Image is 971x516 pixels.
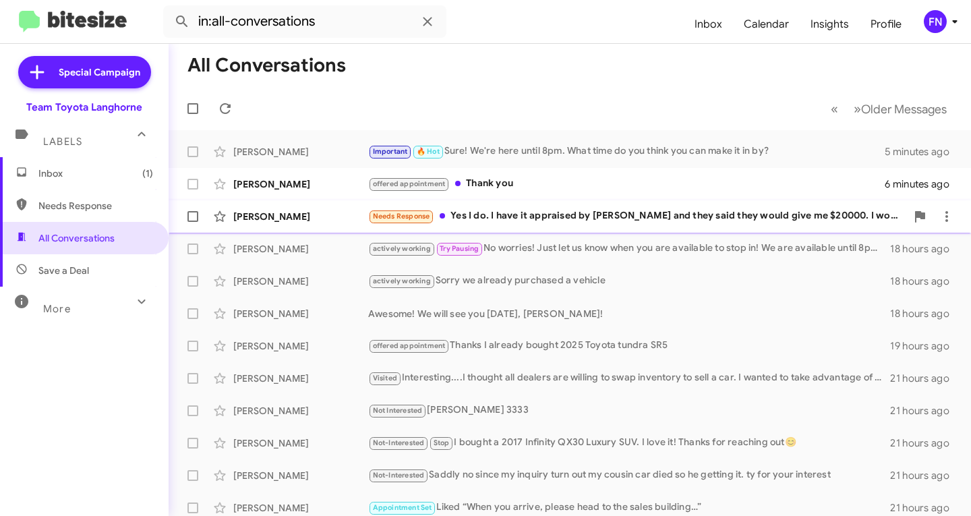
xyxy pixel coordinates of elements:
span: offered appointment [373,179,446,188]
div: [PERSON_NAME] [233,501,368,515]
div: Thank you [368,176,885,192]
button: Previous [823,95,846,123]
span: « [831,101,838,117]
span: Special Campaign [59,65,140,79]
span: Not-Interested [373,471,425,480]
span: offered appointment [373,341,446,350]
div: Yes I do. I have it appraised by [PERSON_NAME] and they said they would give me $20000. I would l... [368,208,906,224]
span: Appointment Set [373,503,432,512]
div: No worries! Just let us know when you are available to stop in! We are available until 8pm during... [368,241,890,256]
div: [PERSON_NAME] [233,177,368,191]
span: More [43,303,71,315]
span: Save a Deal [38,264,89,277]
div: 18 hours ago [890,242,960,256]
div: [PERSON_NAME] [233,372,368,385]
div: [PERSON_NAME] [233,436,368,450]
span: Not-Interested [373,438,425,447]
div: FN [924,10,947,33]
div: Awesome! We will see you [DATE], [PERSON_NAME]! [368,307,890,320]
div: Interesting....I thought all dealers are willing to swap inventory to sell a car. I wanted to tak... [368,370,890,386]
div: [PERSON_NAME] [233,339,368,353]
span: actively working [373,244,431,253]
div: Sorry we already purchased a vehicle [368,273,890,289]
a: Insights [800,5,860,44]
div: [PERSON_NAME] 3333 [368,403,890,418]
div: 5 minutes ago [885,145,960,159]
div: 18 hours ago [890,307,960,320]
span: Inbox [38,167,153,180]
span: Needs Response [373,212,430,221]
div: [PERSON_NAME] [233,210,368,223]
span: Try Pausing [440,244,479,253]
div: Team Toyota Langhorne [26,101,142,114]
button: FN [912,10,956,33]
div: Liked “When you arrive, please head to the sales building…” [368,500,890,515]
div: 18 hours ago [890,275,960,288]
div: [PERSON_NAME] [233,469,368,482]
span: actively working [373,277,431,285]
span: (1) [142,167,153,180]
a: Inbox [684,5,733,44]
div: [PERSON_NAME] [233,275,368,288]
span: Older Messages [861,102,947,117]
div: 21 hours ago [890,436,960,450]
button: Next [846,95,955,123]
div: I bought a 2017 Infinity QX30 Luxury SUV. I love it! Thanks for reaching out😊 [368,435,890,451]
nav: Page navigation example [823,95,955,123]
input: Search [163,5,446,38]
div: [PERSON_NAME] [233,242,368,256]
div: [PERSON_NAME] [233,307,368,320]
div: 21 hours ago [890,372,960,385]
span: Not Interested [373,406,423,415]
div: 21 hours ago [890,404,960,418]
span: » [854,101,861,117]
div: 6 minutes ago [885,177,960,191]
span: Needs Response [38,199,153,212]
div: 19 hours ago [890,339,960,353]
a: Calendar [733,5,800,44]
div: 21 hours ago [890,501,960,515]
div: [PERSON_NAME] [233,404,368,418]
div: Sure! We're here until 8pm. What time do you think you can make it in by? [368,144,885,159]
h1: All Conversations [187,55,346,76]
span: All Conversations [38,231,115,245]
span: 🔥 Hot [417,147,440,156]
span: Visited [373,374,397,382]
span: Stop [434,438,450,447]
a: Special Campaign [18,56,151,88]
span: Labels [43,136,82,148]
span: Important [373,147,408,156]
div: Saddly no since my inquiry turn out my cousin car died so he getting it. ty for your interest [368,467,890,483]
div: 21 hours ago [890,469,960,482]
div: [PERSON_NAME] [233,145,368,159]
div: Thanks I already bought 2025 Toyota tundra SR5 [368,338,890,353]
a: Profile [860,5,912,44]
